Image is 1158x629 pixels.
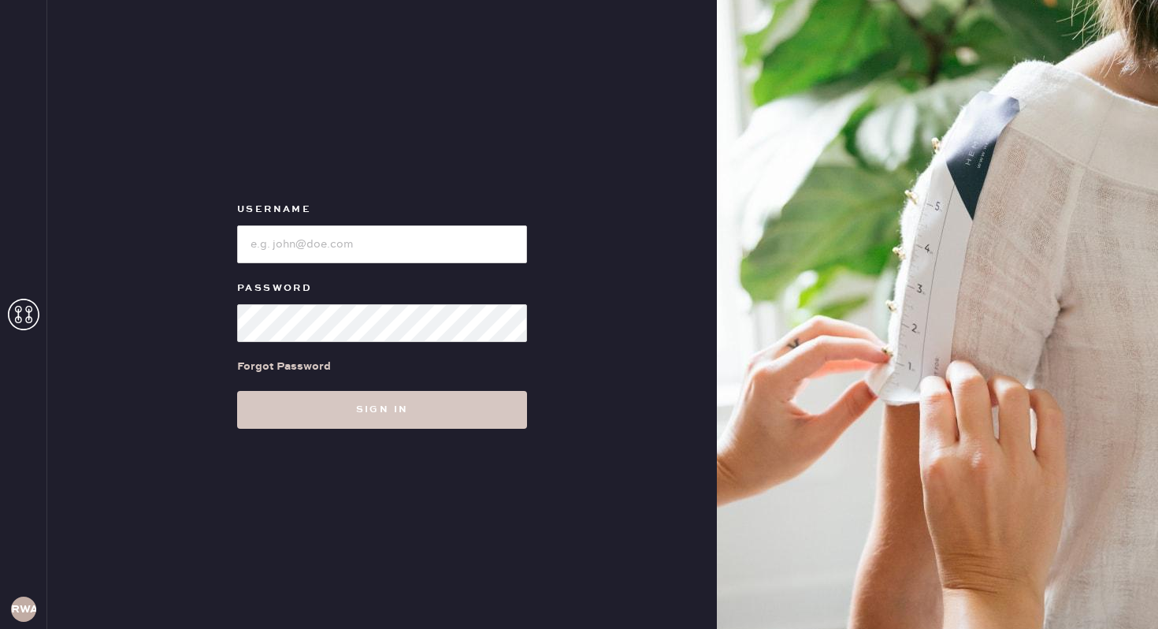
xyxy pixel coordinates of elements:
[237,342,331,391] a: Forgot Password
[237,200,527,219] label: Username
[237,358,331,375] div: Forgot Password
[237,391,527,429] button: Sign in
[11,604,36,615] h3: RWA
[237,279,527,298] label: Password
[237,225,527,263] input: e.g. john@doe.com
